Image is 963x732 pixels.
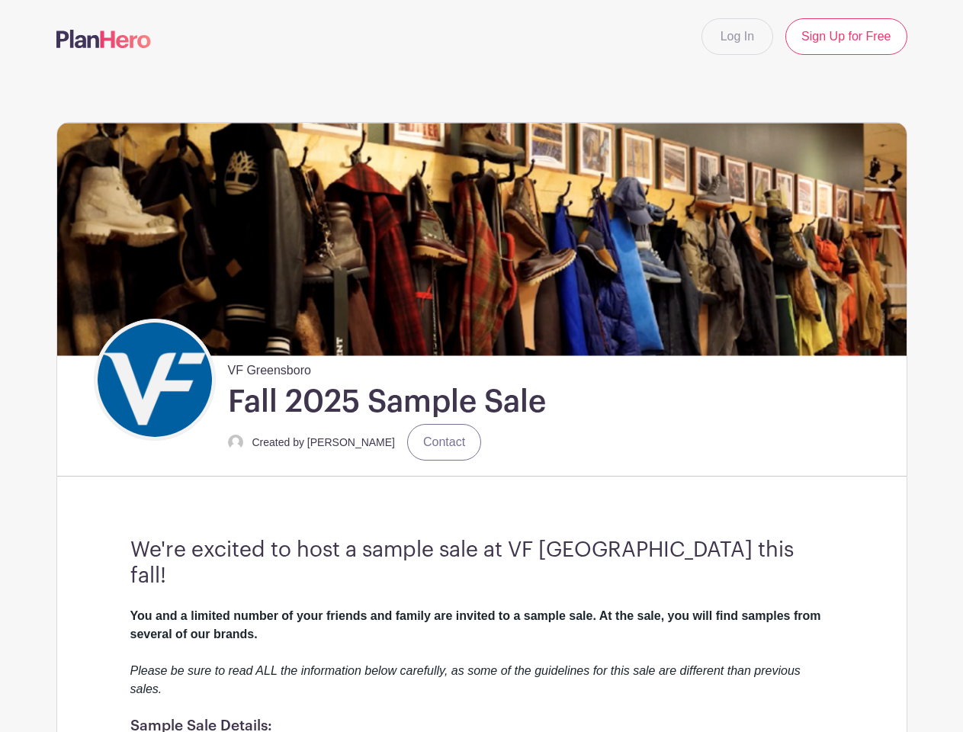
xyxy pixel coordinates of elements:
a: Contact [407,424,481,461]
small: Created by [PERSON_NAME] [252,436,396,448]
a: Log In [701,18,773,55]
strong: You and a limited number of your friends and family are invited to a sample sale. At the sale, yo... [130,609,821,640]
img: default-ce2991bfa6775e67f084385cd625a349d9dcbb7a52a09fb2fda1e96e2d18dcdb.png [228,435,243,450]
span: VF Greensboro [228,355,311,380]
h3: We're excited to host a sample sale at VF [GEOGRAPHIC_DATA] this fall! [130,538,833,589]
h1: Fall 2025 Sample Sale [228,383,546,421]
img: logo-507f7623f17ff9eddc593b1ce0a138ce2505c220e1c5a4e2b4648c50719b7d32.svg [56,30,151,48]
em: Please be sure to read ALL the information below carefully, as some of the guidelines for this sa... [130,664,801,695]
img: VF_Icon_FullColor_CMYK-small.png [98,323,212,437]
a: Sign Up for Free [785,18,907,55]
img: Sample%20Sale.png [57,123,907,355]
